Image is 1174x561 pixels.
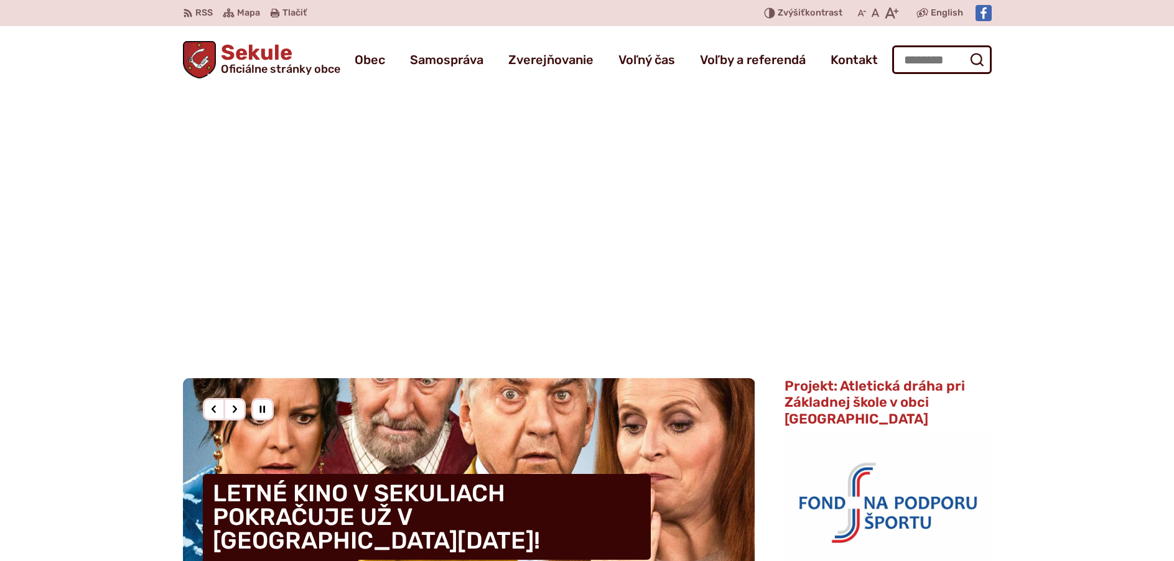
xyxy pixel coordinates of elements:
[203,398,225,420] div: Predošlý slajd
[221,63,340,75] span: Oficiálne stránky obce
[195,6,213,21] span: RSS
[410,42,483,77] a: Samospráva
[785,378,965,427] span: Projekt: Atletická dráha pri Základnej škole v obci [GEOGRAPHIC_DATA]
[282,8,307,19] span: Tlačiť
[251,398,274,420] div: Pozastaviť pohyb slajdera
[183,41,341,78] a: Logo Sekule, prejsť na domovskú stránku.
[976,5,992,21] img: Prejsť na Facebook stránku
[618,42,675,77] a: Voľný čas
[700,42,806,77] a: Voľby a referendá
[355,42,385,77] a: Obec
[928,6,966,21] a: English
[508,42,594,77] a: Zverejňovanie
[183,41,217,78] img: Prejsť na domovskú stránku
[237,6,260,21] span: Mapa
[778,8,842,19] span: kontrast
[778,7,805,18] span: Zvýšiť
[931,6,963,21] span: English
[831,42,878,77] a: Kontakt
[223,398,246,420] div: Nasledujúci slajd
[216,42,340,75] h1: Sekule
[203,474,651,560] h4: LETNÉ KINO V SEKULIACH POKRAČUJE UŽ V [GEOGRAPHIC_DATA][DATE]!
